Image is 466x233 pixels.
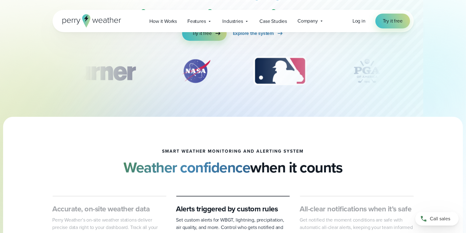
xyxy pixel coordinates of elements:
span: How it Works [150,18,177,25]
a: Case Studies [254,15,293,28]
a: Log in [353,17,366,25]
h3: All-clear notifications when it’s safe [300,204,414,214]
span: Features [187,18,206,25]
span: Try it free [383,17,403,25]
span: Case Studies [260,18,287,25]
span: Try it free [192,30,212,37]
div: 3 of 12 [247,56,313,87]
img: MLB.svg [247,56,313,87]
span: Log in [353,17,366,24]
p: Desktop & mobile app [216,9,263,16]
span: Explore the system [233,30,274,37]
span: Company [297,17,318,25]
span: Call sales [430,215,450,222]
strong: Weather confidence [124,156,250,178]
img: NASA.svg [174,56,218,87]
img: Turner-Construction_1.svg [57,56,144,87]
a: Explore the system [233,26,284,41]
div: 4 of 12 [342,56,392,87]
p: On-site weather station [150,9,199,16]
h3: Alerts triggered by custom rules [176,204,290,214]
img: PGA.svg [342,56,392,87]
h3: Accurate, on-site weather data [53,204,166,214]
div: 1 of 12 [57,56,144,87]
h1: smart weather monitoring and alerting system [162,149,304,154]
div: slideshow [83,56,383,90]
a: How it Works [144,15,182,28]
a: Try it free [375,14,410,28]
h2: when it counts [124,159,343,176]
a: Try it free [182,26,227,41]
p: Fast, automated alerts [280,9,326,16]
div: 2 of 12 [174,56,218,87]
span: Industries [223,18,243,25]
a: Call sales [415,212,459,226]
